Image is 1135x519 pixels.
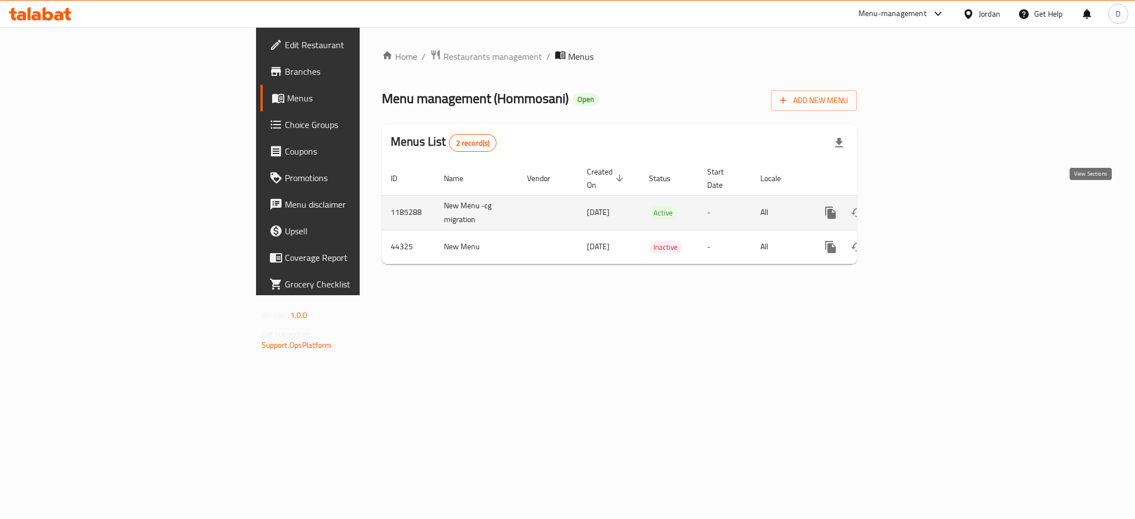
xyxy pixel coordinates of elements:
span: Upsell [285,224,437,238]
td: - [698,230,751,264]
span: Start Date [707,165,738,192]
div: Export file [826,130,852,156]
th: Actions [809,162,933,196]
a: Menus [260,85,446,111]
td: All [751,195,809,230]
span: Promotions [285,171,437,184]
td: New Menu -cg migration [435,195,518,230]
span: Menus [568,50,594,63]
div: Open [573,93,599,106]
span: Status [649,172,685,185]
a: Choice Groups [260,111,446,138]
a: Grocery Checklist [260,271,446,297]
li: / [546,50,550,63]
span: 1.0.0 [290,308,308,322]
button: Change Status [844,199,871,226]
span: Created On [587,165,627,192]
div: Active [649,206,677,219]
nav: breadcrumb [382,49,857,64]
span: Active [649,207,677,219]
span: ID [391,172,412,185]
span: Edit Restaurant [285,38,437,52]
h2: Menus List [391,133,497,152]
a: Support.OpsPlatform [262,338,332,352]
span: Coupons [285,145,437,158]
a: Edit Restaurant [260,32,446,58]
span: Branches [285,65,437,78]
span: D [1116,8,1121,20]
div: Total records count [449,134,497,152]
span: Inactive [649,241,682,254]
span: Menu disclaimer [285,198,437,211]
span: Name [444,172,478,185]
a: Menu disclaimer [260,191,446,218]
a: Branches [260,58,446,85]
button: Change Status [844,234,871,260]
span: Add New Menu [780,94,848,107]
span: Vendor [527,172,565,185]
a: Promotions [260,165,446,191]
a: Upsell [260,218,446,244]
a: Restaurants management [430,49,542,64]
button: more [817,234,844,260]
div: Jordan [979,8,1000,20]
span: [DATE] [587,239,610,254]
span: Grocery Checklist [285,278,437,291]
span: Get support on: [262,327,313,341]
a: Coupons [260,138,446,165]
table: enhanced table [382,162,933,264]
span: Menus [287,91,437,105]
button: more [817,199,844,226]
span: Menu management ( Hommosani ) [382,86,569,111]
span: Version: [262,308,289,322]
span: Restaurants management [443,50,542,63]
div: Menu-management [858,7,927,20]
span: Choice Groups [285,118,437,131]
span: Open [573,95,599,104]
button: Add New Menu [771,90,857,111]
span: 2 record(s) [449,138,497,148]
a: Coverage Report [260,244,446,271]
span: Coverage Report [285,251,437,264]
span: [DATE] [587,205,610,219]
span: Locale [760,172,795,185]
td: All [751,230,809,264]
td: - [698,195,751,230]
td: New Menu [435,230,518,264]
